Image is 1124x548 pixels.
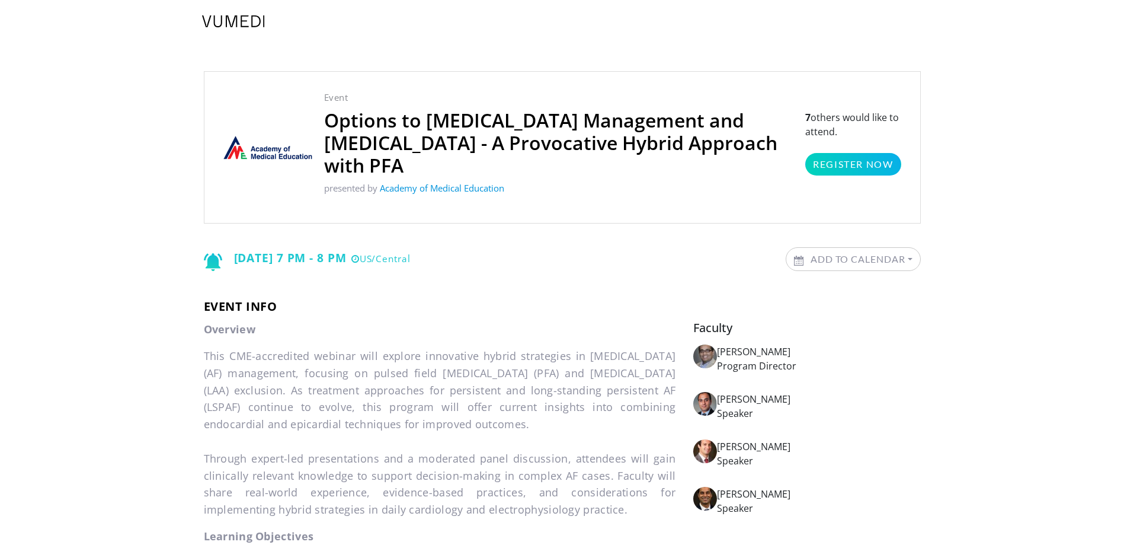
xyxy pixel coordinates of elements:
div: [PERSON_NAME] [717,439,920,454]
div: [PERSON_NAME] [717,392,920,406]
p: presented by [324,181,794,195]
p: Speaker [717,454,920,468]
span: Overview [204,322,255,336]
img: Avatar [693,487,717,511]
img: Avatar [693,345,717,368]
small: US/Central [351,253,411,265]
p: Speaker [717,406,920,420]
p: Program Director [717,359,920,373]
a: Add to Calendar [786,248,920,270]
p: Speaker [717,501,920,515]
div: [PERSON_NAME] [717,345,920,359]
span: Learning Objectives [204,529,314,543]
img: VuMedi Logo [202,15,265,27]
a: Register Now [805,153,901,176]
a: Academy of Medical Education [380,182,504,194]
div: [DATE] 7 PM - 8 PM [204,247,411,271]
img: Notification icon [204,253,222,271]
strong: 7 [805,111,811,124]
p: Event [324,91,794,104]
p: others would like to attend. [805,110,901,176]
img: Academy of Medical Education [223,136,312,160]
h5: Faculty [693,321,920,335]
h2: Options to [MEDICAL_DATA] Management and [MEDICAL_DATA] - A Provocative Hybrid Approach with PFA [324,109,794,177]
img: Avatar [693,439,717,463]
span: This CME-accredited webinar will explore innovative hybrid strategies in [MEDICAL_DATA] (AF) mana... [204,349,676,517]
h3: Event info [204,300,921,314]
img: Avatar [693,392,717,416]
img: Calendar icon [794,256,803,266]
div: [PERSON_NAME] [717,487,920,501]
